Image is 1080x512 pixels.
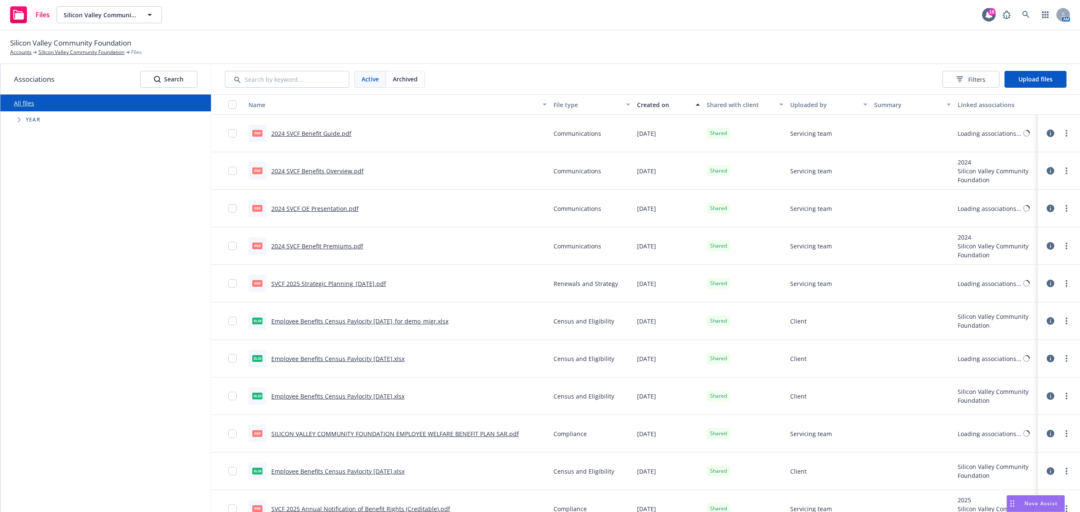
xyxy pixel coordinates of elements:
[26,117,40,122] span: Year
[225,71,349,88] input: Search by keyword...
[703,94,787,115] button: Shared with client
[550,94,634,115] button: File type
[38,49,124,56] a: Silicon Valley Community Foundation
[154,76,161,83] svg: Search
[954,94,1038,115] button: Linked associations
[271,467,405,475] a: Employee Benefits Census Paylocity [DATE].xlsx
[1061,241,1072,251] a: more
[252,393,262,399] span: xlsx
[252,130,262,136] span: pdf
[1061,391,1072,401] a: more
[637,167,656,175] span: [DATE]
[1061,203,1072,213] a: more
[228,279,237,288] input: Toggle Row Selected
[968,75,985,84] span: Filters
[1024,500,1058,507] span: Nova Assist
[710,167,727,175] span: Shared
[252,243,262,249] span: pdf
[553,167,601,175] span: Communications
[1061,353,1072,364] a: more
[553,429,587,438] span: Compliance
[1061,428,1072,439] a: more
[710,355,727,362] span: Shared
[790,317,807,326] span: Client
[958,167,1034,184] div: Silicon Valley Community Foundation
[958,496,1034,504] div: 2025
[710,430,727,437] span: Shared
[637,279,656,288] span: [DATE]
[14,74,54,85] span: Associations
[245,94,550,115] button: Name
[228,317,237,325] input: Toggle Row Selected
[252,318,262,324] span: xlsx
[1007,496,1018,512] div: Drag to move
[252,430,262,437] span: pdf
[228,129,237,137] input: Toggle Row Selected
[64,11,137,19] span: Silicon Valley Community Foundation
[790,467,807,476] span: Client
[710,129,727,137] span: Shared
[958,279,1021,288] div: Loading associations...
[710,242,727,250] span: Shared
[35,11,50,18] span: Files
[637,317,656,326] span: [DATE]
[7,3,53,27] a: Files
[228,100,237,109] input: Select all
[271,242,363,250] a: 2024 SVCF Benefit Premiums.pdf
[637,429,656,438] span: [DATE]
[958,387,1034,405] div: Silicon Valley Community Foundation
[1018,6,1034,23] a: Search
[956,75,985,84] span: Filters
[958,233,1034,242] div: 2024
[790,129,832,138] span: Servicing team
[790,204,832,213] span: Servicing team
[252,355,262,361] span: xlsx
[634,94,703,115] button: Created on
[10,38,131,49] span: Silicon Valley Community Foundation
[958,100,1034,109] div: Linked associations
[637,100,691,109] div: Created on
[958,462,1034,480] div: Silicon Valley Community Foundation
[271,167,364,175] a: 2024 SVCF Benefits Overview.pdf
[553,129,601,138] span: Communications
[248,100,537,109] div: Name
[271,129,351,137] a: 2024 SVCF Benefit Guide.pdf
[958,204,1021,213] div: Loading associations...
[1061,466,1072,476] a: more
[14,99,34,107] a: All files
[362,75,379,84] span: Active
[1007,495,1065,512] button: Nova Assist
[942,71,999,88] button: Filters
[871,94,954,115] button: Summary
[252,205,262,211] span: pdf
[271,317,448,325] a: Employee Benefits Census Paylocity [DATE]_for demo_migr.xlsx
[1061,316,1072,326] a: more
[988,8,996,16] div: 18
[958,129,1021,138] div: Loading associations...
[637,204,656,213] span: [DATE]
[140,71,197,88] button: SearchSearch
[154,71,184,87] div: Search
[57,6,162,23] button: Silicon Valley Community Foundation
[228,242,237,250] input: Toggle Row Selected
[271,280,386,288] a: SVCF 2025 Strategic Planning_[DATE].pdf
[958,158,1034,167] div: 2024
[553,392,614,401] span: Census and Eligibility
[637,129,656,138] span: [DATE]
[790,167,832,175] span: Servicing team
[271,355,405,363] a: Employee Benefits Census Paylocity [DATE].xlsx
[131,49,142,56] span: Files
[998,6,1015,23] a: Report a Bug
[710,317,727,325] span: Shared
[1061,128,1072,138] a: more
[228,167,237,175] input: Toggle Row Selected
[271,392,405,400] a: Employee Benefits Census Paylocity [DATE].xlsx
[271,430,519,438] a: SILICON VALLEY COMMUNITY FOUNDATION EMPLOYEE WELFARE BENEFIT PLAN SAR.pdf
[637,354,656,363] span: [DATE]
[637,467,656,476] span: [DATE]
[707,100,774,109] div: Shared with client
[790,429,832,438] span: Servicing team
[790,100,858,109] div: Uploaded by
[553,354,614,363] span: Census and Eligibility
[958,242,1034,259] div: Silicon Valley Community Foundation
